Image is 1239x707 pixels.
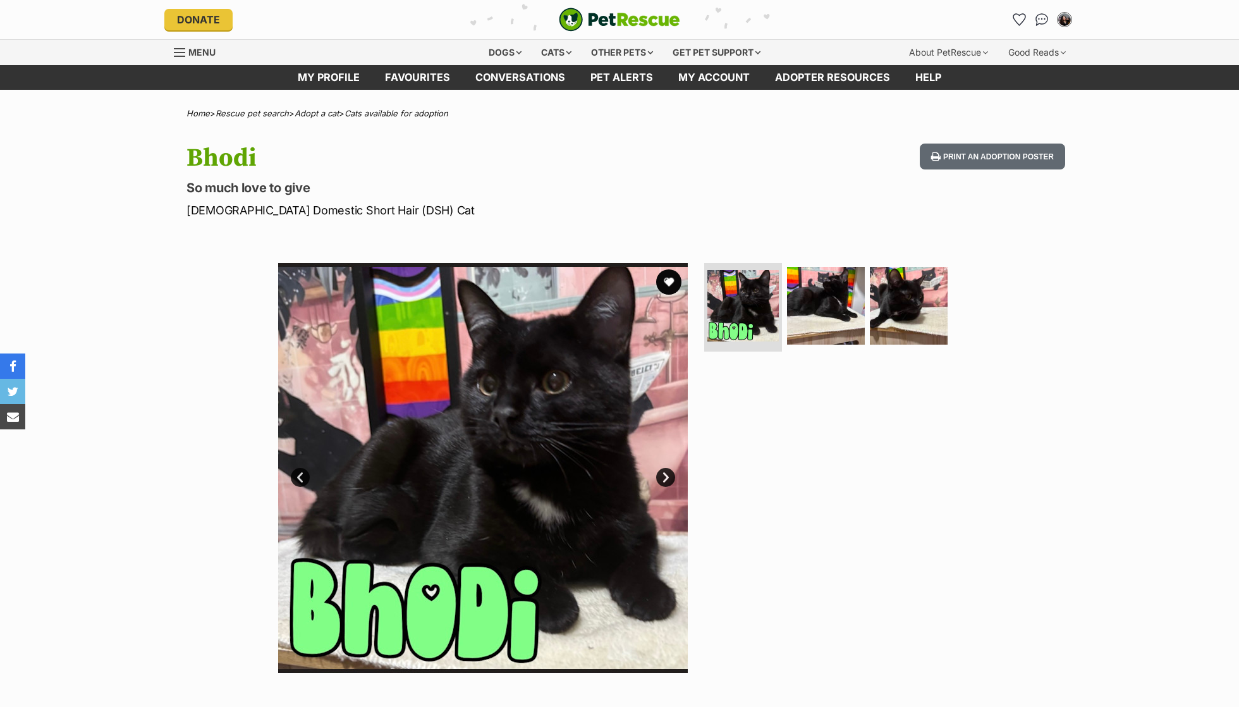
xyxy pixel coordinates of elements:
[999,40,1075,65] div: Good Reads
[578,65,666,90] a: Pet alerts
[186,179,721,197] p: So much love to give
[174,40,224,63] a: Menu
[1009,9,1029,30] a: Favourites
[666,65,762,90] a: My account
[155,109,1084,118] div: > > >
[291,468,310,487] a: Prev
[372,65,463,90] a: Favourites
[870,267,948,345] img: Photo of Bhodi
[186,202,721,219] p: [DEMOGRAPHIC_DATA] Domestic Short Hair (DSH) Cat
[216,108,289,118] a: Rescue pet search
[186,144,721,173] h1: Bhodi
[295,108,339,118] a: Adopt a cat
[787,267,865,345] img: Photo of Bhodi
[903,65,954,90] a: Help
[1009,9,1075,30] ul: Account quick links
[1035,13,1049,26] img: chat-41dd97257d64d25036548639549fe6c8038ab92f7586957e7f3b1b290dea8141.svg
[285,65,372,90] a: My profile
[188,47,216,58] span: Menu
[762,65,903,90] a: Adopter resources
[582,40,662,65] div: Other pets
[532,40,580,65] div: Cats
[278,263,688,673] img: Photo of Bhodi
[656,468,675,487] a: Next
[164,9,233,30] a: Donate
[707,270,779,341] img: Photo of Bhodi
[920,144,1065,169] button: Print an adoption poster
[480,40,530,65] div: Dogs
[463,65,578,90] a: conversations
[900,40,997,65] div: About PetRescue
[345,108,448,118] a: Cats available for adoption
[1032,9,1052,30] a: Conversations
[656,269,681,295] button: favourite
[559,8,680,32] img: logo-cat-932fe2b9b8326f06289b0f2fb663e598f794de774fb13d1741a6617ecf9a85b4.svg
[1058,13,1071,26] img: Duong Do (Freya) profile pic
[1054,9,1075,30] button: My account
[664,40,769,65] div: Get pet support
[559,8,680,32] a: PetRescue
[186,108,210,118] a: Home
[688,263,1097,673] img: Photo of Bhodi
